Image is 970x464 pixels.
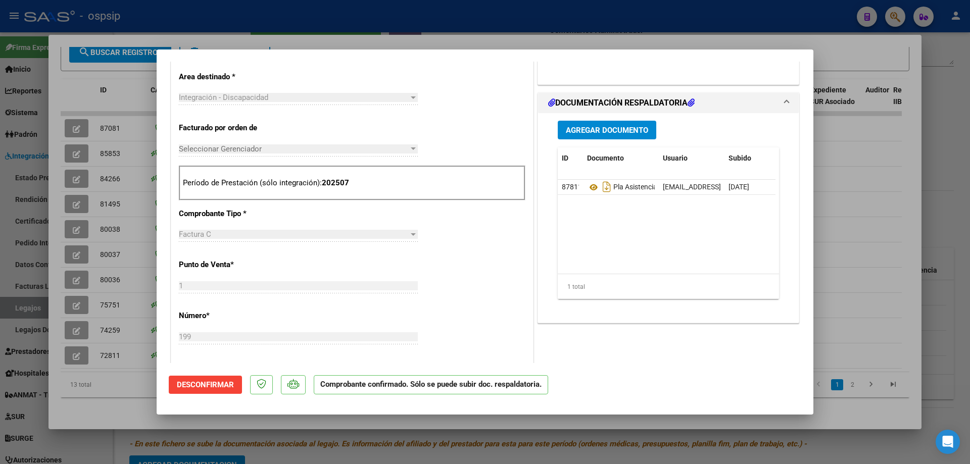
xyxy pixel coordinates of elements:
[936,430,960,454] div: Open Intercom Messenger
[600,179,613,195] i: Descargar documento
[663,183,838,191] span: [EMAIL_ADDRESS][DOMAIN_NAME] - [PERSON_NAME] -
[183,177,521,189] p: Período de Prestación (sólo integración):
[314,375,548,395] p: Comprobante confirmado. Sólo se puede subir doc. respaldatoria.
[587,154,624,162] span: Documento
[179,230,211,239] span: Factura C
[562,154,568,162] span: ID
[562,183,582,191] span: 87811
[538,93,799,113] mat-expansion-panel-header: DOCUMENTACIÓN RESPALDATORIA
[729,154,751,162] span: Subido
[729,183,749,191] span: [DATE]
[179,362,283,373] p: Monto
[179,71,283,83] p: Area destinado *
[587,183,657,191] span: Pla Asistencia
[538,113,799,323] div: DOCUMENTACIÓN RESPALDATORIA
[179,144,409,153] span: Seleccionar Gerenciador
[179,310,283,322] p: Número
[179,93,268,102] span: Integración - Discapacidad
[177,380,234,389] span: Desconfirmar
[775,147,826,169] datatable-header-cell: Acción
[179,259,283,271] p: Punto de Venta
[659,147,724,169] datatable-header-cell: Usuario
[558,147,583,169] datatable-header-cell: ID
[566,126,648,135] span: Agregar Documento
[583,147,659,169] datatable-header-cell: Documento
[558,121,656,139] button: Agregar Documento
[558,274,779,299] div: 1 total
[179,208,283,220] p: Comprobante Tipo *
[179,122,283,134] p: Facturado por orden de
[169,376,242,394] button: Desconfirmar
[724,147,775,169] datatable-header-cell: Subido
[548,97,695,109] h1: DOCUMENTACIÓN RESPALDATORIA
[663,154,688,162] span: Usuario
[322,178,349,187] strong: 202507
